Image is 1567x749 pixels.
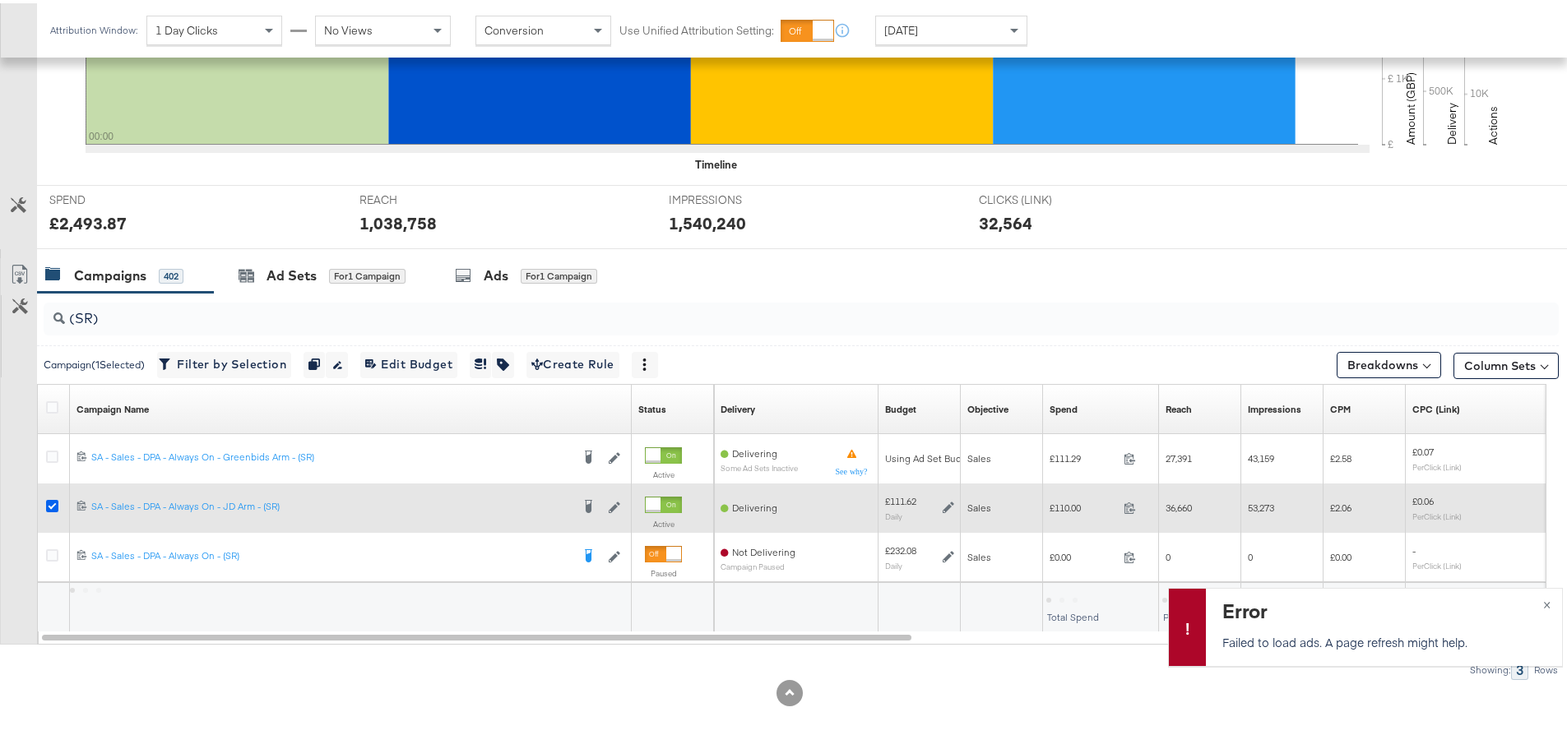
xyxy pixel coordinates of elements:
button: × [1532,585,1562,615]
a: The number of times your ad was served. On mobile apps an ad is counted as served the first time ... [1248,400,1301,413]
span: £0.07 [1412,442,1434,455]
sub: Per Click (Link) [1412,557,1462,567]
text: Actions [1486,103,1500,141]
a: The average cost you've paid to have 1,000 impressions of your ad. [1330,400,1351,413]
div: 1,038,758 [359,208,437,232]
span: 53,273 [1248,498,1274,511]
a: SA - Sales - DPA - Always On - (SR) [91,546,571,562]
span: 36,660 [1166,498,1192,511]
a: Reflects the ability of your Ad Campaign to achieve delivery based on ad states, schedule and bud... [721,400,755,413]
div: Budget [885,400,916,413]
span: £0.06 [1412,492,1434,504]
div: Status [638,400,666,413]
span: Total Spend [1047,608,1099,620]
a: Your campaign name. [76,400,149,413]
a: Your campaign's objective. [967,400,1008,413]
sub: Per Click (Link) [1412,508,1462,518]
div: Ad Sets [267,263,317,282]
span: - [1412,541,1416,553]
div: Attribution Window: [49,21,138,33]
sub: Daily [885,508,902,518]
div: SA - Sales - DPA - Always On - (SR) [91,546,571,559]
sub: Daily [885,557,902,567]
label: Paused [645,565,682,576]
div: Reach [1166,400,1192,413]
div: CPM [1330,400,1351,413]
span: SPEND [49,189,173,205]
button: Column Sets [1453,349,1559,376]
span: Filter by Selection [162,351,286,372]
button: Edit Budget [360,349,457,375]
div: Campaign ( 1 Selected) [44,354,145,369]
a: Shows the current state of your Ad Campaign. [638,400,666,413]
a: The number of people your ad was served to. [1166,400,1192,413]
span: 1 Day Clicks [155,20,218,35]
div: Campaigns [74,263,146,282]
span: Conversion [484,20,544,35]
div: for 1 Campaign [329,266,406,280]
button: Filter by Selection [157,349,291,375]
span: No Views [324,20,373,35]
label: Use Unified Attribution Setting: [619,20,774,35]
span: × [1543,590,1551,609]
div: Objective [967,400,1008,413]
div: Impressions [1248,400,1301,413]
div: 402 [159,266,183,280]
div: SA - Sales - DPA - Always On - JD Arm - (SR) [91,497,571,510]
sub: Campaign Paused [721,559,795,568]
div: 32,564 [979,208,1032,232]
span: Delivering [732,498,777,511]
sub: Some Ad Sets Inactive [721,460,798,469]
span: £2.58 [1330,449,1351,461]
label: Active [645,466,682,477]
span: People [1163,608,1194,620]
span: Sales [967,548,991,560]
div: CPC (Link) [1412,400,1460,413]
span: £0.00 [1330,548,1351,560]
button: Breakdowns [1337,349,1441,375]
p: Failed to load ads. A page refresh might help. [1222,631,1542,647]
a: The total amount spent to date. [1050,400,1078,413]
a: The average cost for each link click you've received from your ad. [1412,400,1460,413]
text: Delivery [1444,99,1459,141]
div: Ads [484,263,508,282]
div: 1,540,240 [669,208,746,232]
span: £0.00 [1050,548,1117,560]
input: Search Campaigns by Name, ID or Objective [65,293,1420,325]
div: £2,493.87 [49,208,127,232]
div: Delivery [721,400,755,413]
span: 43,159 [1248,449,1274,461]
span: Sales [967,449,991,461]
span: Delivering [732,444,777,456]
text: Amount (GBP) [1403,69,1418,141]
div: for 1 Campaign [521,266,597,280]
div: Using Ad Set Budget [885,449,976,462]
div: £111.62 [885,492,916,505]
span: 0 [1166,548,1171,560]
div: SA - Sales - DPA - Always On - Greenbids Arm - (SR) [91,447,571,460]
span: 27,391 [1166,449,1192,461]
span: [DATE] [884,20,918,35]
span: £2.06 [1330,498,1351,511]
div: Timeline [695,154,737,169]
span: CLICKS (LINK) [979,189,1102,205]
span: IMPRESSIONS [669,189,792,205]
button: Create Rule [526,349,619,375]
span: REACH [359,189,483,205]
div: £232.08 [885,541,916,554]
span: £111.29 [1050,449,1117,461]
div: Campaign Name [76,400,149,413]
a: SA - Sales - DPA - Always On - Greenbids Arm - (SR) [91,447,571,464]
span: £110.00 [1050,498,1117,511]
span: Not Delivering [732,543,795,555]
div: Error [1222,594,1542,621]
span: Edit Budget [365,351,452,372]
sub: Per Click (Link) [1412,459,1462,469]
span: Sales [967,498,991,511]
div: Spend [1050,400,1078,413]
span: 0 [1248,548,1253,560]
span: Create Rule [531,351,614,372]
label: Active [645,516,682,526]
a: SA - Sales - DPA - Always On - JD Arm - (SR) [91,497,571,513]
a: The maximum amount you're willing to spend on your ads, on average each day or over the lifetime ... [885,400,916,413]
